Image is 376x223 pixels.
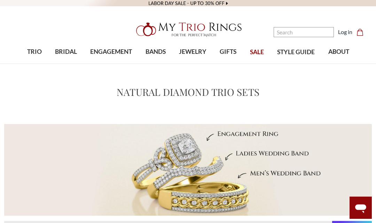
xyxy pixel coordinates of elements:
[4,124,372,216] img: NATURAL DIAMOND TRIO SETS
[189,63,196,64] button: submenu toggle
[225,63,232,64] button: submenu toggle
[146,47,166,56] span: BANDS
[357,29,363,36] svg: cart.cart_preview
[108,63,115,64] button: submenu toggle
[152,63,159,64] button: submenu toggle
[20,41,48,63] a: TRIO
[213,41,243,63] a: GIFTS
[357,28,368,36] a: Cart with 0 items
[31,63,38,64] button: submenu toggle
[117,85,259,99] h1: Natural Diamond Trio Sets
[271,41,321,64] a: STYLE GUIDE
[48,41,84,63] a: BRIDAL
[220,47,236,56] span: GIFTS
[84,41,139,63] a: ENGAGEMENT
[172,41,213,63] a: JEWELRY
[338,28,352,36] a: Log in
[90,47,132,56] span: ENGAGEMENT
[277,48,315,57] span: STYLE GUIDE
[179,47,206,56] span: JEWELRY
[139,41,172,63] a: BANDS
[274,27,334,37] input: Search
[250,48,264,57] span: SALE
[132,18,244,41] img: My Trio Rings
[109,18,267,41] a: My Trio Rings
[55,47,77,56] span: BRIDAL
[243,41,271,64] a: SALE
[27,47,42,56] span: TRIO
[62,63,69,64] button: submenu toggle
